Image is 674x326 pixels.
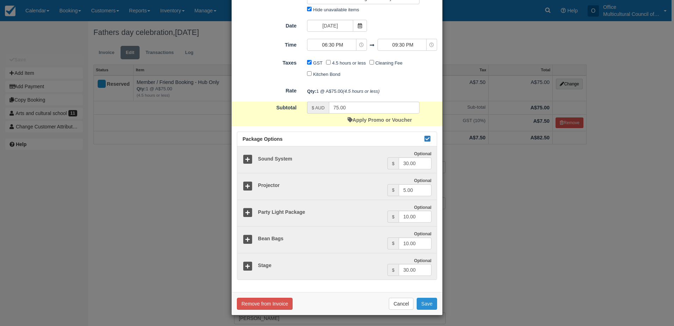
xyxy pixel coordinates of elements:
label: Cleaning Fee [375,60,403,66]
small: $ [392,161,394,166]
label: 4.5 hours or less [332,60,366,66]
button: 06:30 PM [307,39,367,51]
strong: Optional [414,178,431,183]
small: $ [392,241,394,246]
label: GST [313,60,323,66]
h5: Party Light Package [253,210,387,215]
a: Party Light Package Optional $ [237,200,437,227]
button: Remove from Invoice [237,298,293,310]
a: Projector Optional $ [237,173,437,200]
span: 06:30 PM [307,41,357,48]
button: Cancel [389,298,413,310]
h5: Bean Bags [253,236,387,241]
strong: Optional [414,205,431,210]
strong: Optional [414,258,431,263]
h5: Sound System [253,156,387,162]
button: 09:30 PM [378,39,437,51]
label: Time [232,39,302,49]
span: 09:30 PM [378,41,428,48]
a: Bean Bags Optional $ [237,226,437,253]
label: Date [232,20,302,30]
a: Stage Optional $ [237,253,437,280]
small: $ [392,268,394,273]
h5: Projector [253,183,387,188]
label: Subtotal [232,102,302,111]
small: $ [392,188,394,193]
label: Taxes [232,57,302,67]
strong: Optional [414,231,431,236]
span: Package Options [243,136,283,142]
small: $ AUD [312,105,324,110]
strong: Optional [414,151,431,156]
div: 1 @ A$75.00 [302,85,442,97]
em: (4.5 hours or less) [343,89,379,94]
a: Apply Promo or Voucher [348,117,412,123]
small: $ [392,215,394,219]
h5: Stage [253,263,387,268]
strong: Qty [307,89,316,94]
button: Save [417,298,437,310]
label: Rate [232,85,302,95]
label: Kitchen Bond [313,72,340,77]
label: Hide unavailable items [313,7,359,12]
a: Sound System Optional $ [237,146,437,173]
